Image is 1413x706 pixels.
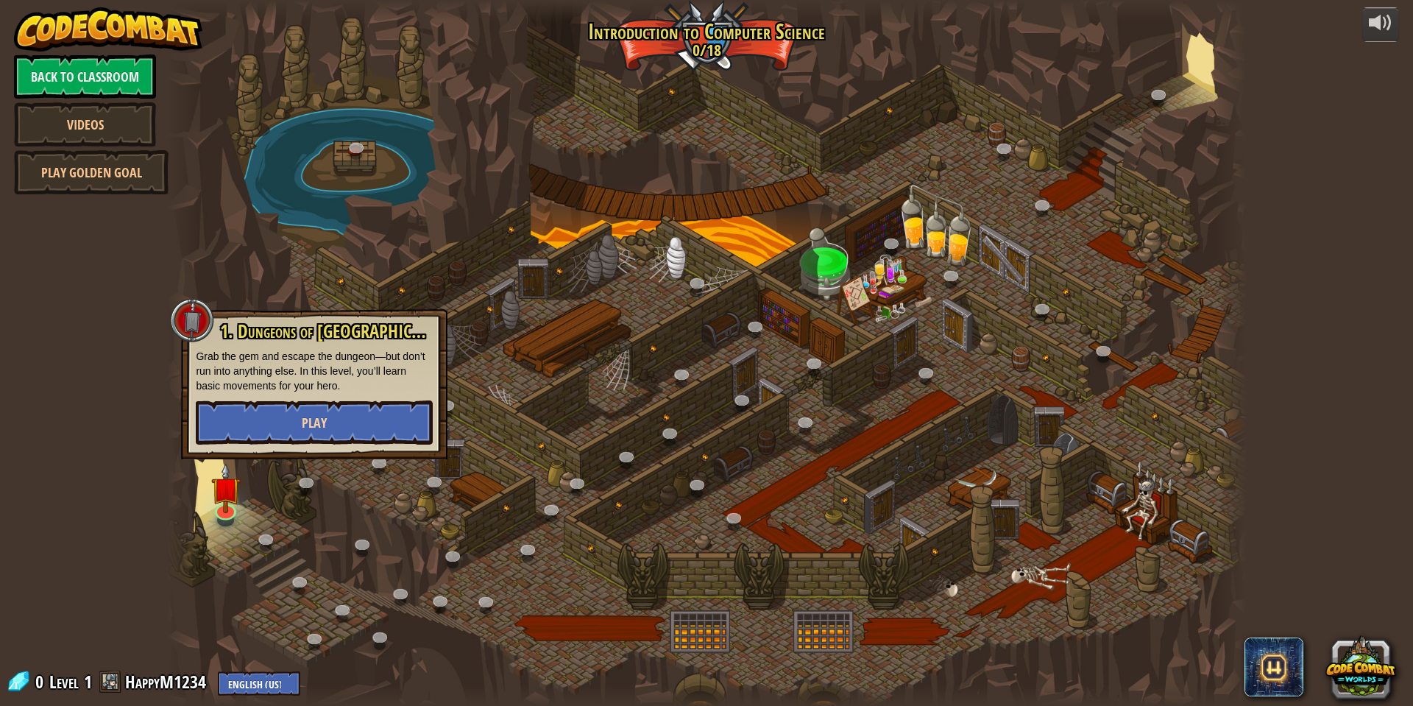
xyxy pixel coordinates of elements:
a: HappyM1234 [125,670,210,693]
img: CodeCombat - Learn how to code by playing a game [14,7,202,52]
span: Level [49,670,79,694]
a: Back to Classroom [14,54,156,99]
span: Play [302,414,327,432]
button: Adjust volume [1362,7,1399,42]
span: 1. Dungeons of [GEOGRAPHIC_DATA] [220,319,459,344]
a: Play Golden Goal [14,150,169,194]
p: Grab the gem and escape the dungeon—but don’t run into anything else. In this level, you’ll learn... [196,349,433,393]
button: Play [196,400,433,445]
img: level-banner-unstarted.png [211,463,241,513]
span: 0 [35,670,48,693]
a: Videos [14,102,156,147]
span: 1 [84,670,92,693]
